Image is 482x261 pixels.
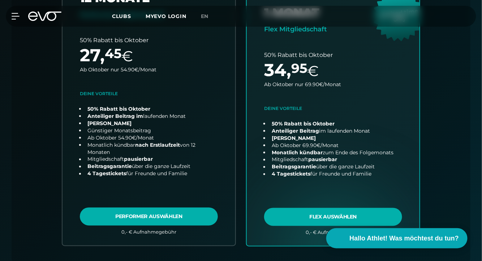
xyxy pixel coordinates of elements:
a: en [201,12,218,21]
a: Clubs [112,13,146,19]
span: en [201,13,209,19]
span: Hallo Athlet! Was möchtest du tun? [349,234,459,243]
a: MYEVO LOGIN [146,13,186,19]
button: Hallo Athlet! Was möchtest du tun? [326,228,468,248]
span: Clubs [112,13,131,19]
